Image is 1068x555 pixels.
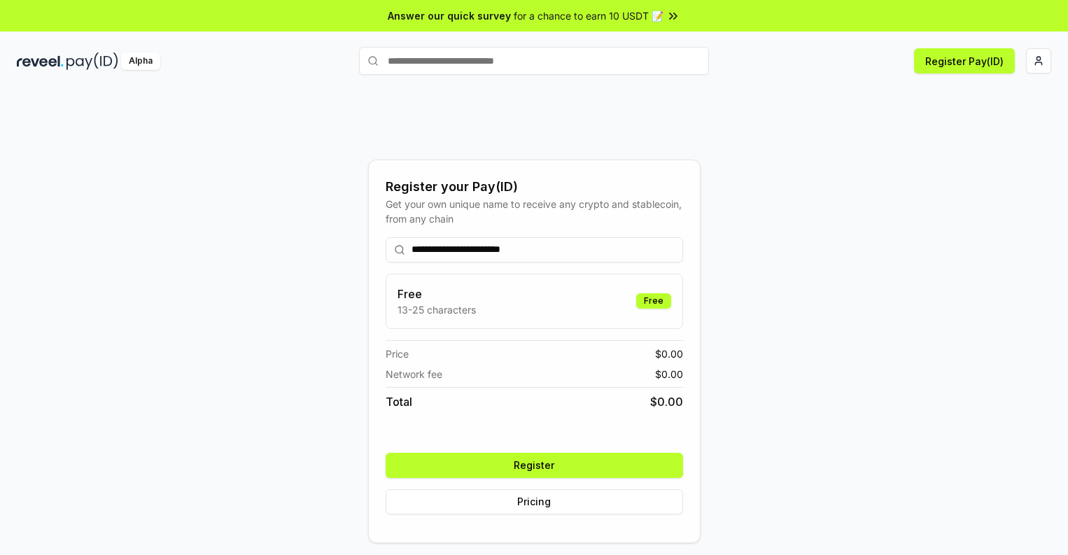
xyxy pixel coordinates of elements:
[388,8,511,23] span: Answer our quick survey
[650,393,683,410] span: $ 0.00
[121,52,160,70] div: Alpha
[514,8,663,23] span: for a chance to earn 10 USDT 📝
[386,197,683,226] div: Get your own unique name to receive any crypto and stablecoin, from any chain
[17,52,64,70] img: reveel_dark
[655,346,683,361] span: $ 0.00
[66,52,118,70] img: pay_id
[398,286,476,302] h3: Free
[386,393,412,410] span: Total
[386,453,683,478] button: Register
[398,302,476,317] p: 13-25 characters
[655,367,683,381] span: $ 0.00
[386,346,409,361] span: Price
[914,48,1015,73] button: Register Pay(ID)
[386,367,442,381] span: Network fee
[386,489,683,514] button: Pricing
[636,293,671,309] div: Free
[386,177,683,197] div: Register your Pay(ID)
